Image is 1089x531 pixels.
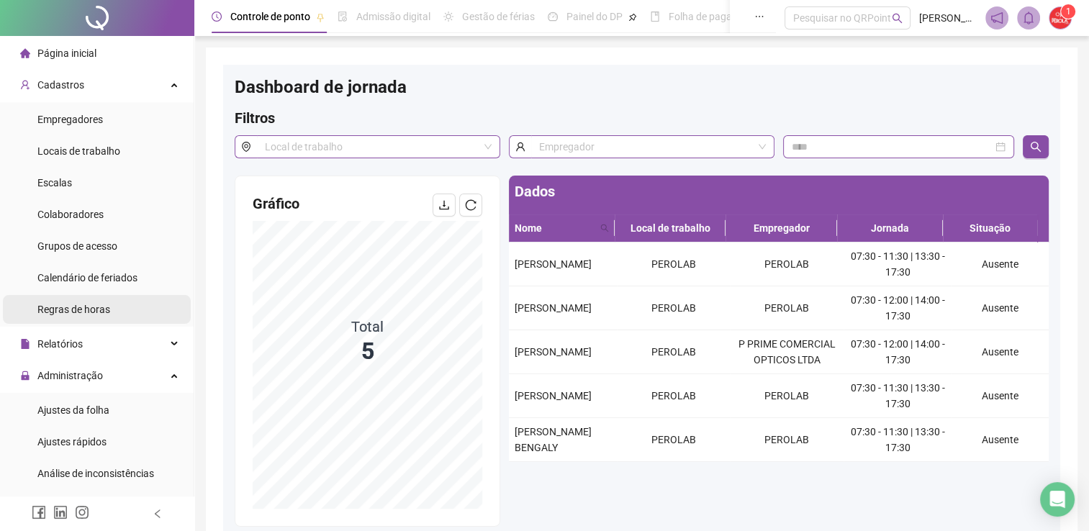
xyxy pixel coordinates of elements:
[726,214,836,242] th: Empregador
[20,80,30,90] span: user-add
[20,371,30,381] span: lock
[844,242,952,286] td: 07:30 - 11:30 | 13:30 - 17:30
[37,304,110,315] span: Regras de horas
[253,195,299,212] span: Gráfico
[730,330,844,374] td: P PRIME COMERCIAL OPTICOS LTDA
[617,242,731,286] td: PEROLAB
[509,135,531,158] span: user
[730,418,844,462] td: PEROLAB
[730,242,844,286] td: PEROLAB
[844,374,952,418] td: 07:30 - 11:30 | 13:30 - 17:30
[669,11,761,22] span: Folha de pagamento
[615,214,726,242] th: Local de trabalho
[515,390,592,401] span: [PERSON_NAME]
[892,13,903,24] span: search
[75,505,89,519] span: instagram
[597,217,612,239] span: search
[617,418,731,462] td: PEROLAB
[37,47,96,59] span: Página inicial
[1049,7,1071,29] img: 67733
[952,242,1049,286] td: Ausente
[153,509,163,519] span: left
[443,12,453,22] span: sun
[566,11,623,22] span: Painel do DP
[628,13,637,22] span: pushpin
[730,286,844,330] td: PEROLAB
[548,12,558,22] span: dashboard
[943,214,1038,242] th: Situação
[37,468,154,479] span: Análise de inconsistências
[37,177,72,189] span: Escalas
[515,346,592,358] span: [PERSON_NAME]
[515,302,592,314] span: [PERSON_NAME]
[650,12,660,22] span: book
[235,135,257,158] span: environment
[952,330,1049,374] td: Ausente
[438,199,450,211] span: download
[844,330,952,374] td: 07:30 - 12:00 | 14:00 - 17:30
[20,48,30,58] span: home
[617,374,731,418] td: PEROLAB
[617,330,731,374] td: PEROLAB
[235,77,407,97] span: Dashboard de jornada
[37,240,117,252] span: Grupos de acesso
[32,505,46,519] span: facebook
[37,209,104,220] span: Colaboradores
[617,286,731,330] td: PEROLAB
[844,418,952,462] td: 07:30 - 11:30 | 13:30 - 17:30
[37,114,103,125] span: Empregadores
[837,214,943,242] th: Jornada
[754,12,764,22] span: ellipsis
[37,145,120,157] span: Locais de trabalho
[844,286,952,330] td: 07:30 - 12:00 | 14:00 - 17:30
[1061,4,1075,19] sup: Atualize o seu contato no menu Meus Dados
[37,436,107,448] span: Ajustes rápidos
[952,286,1049,330] td: Ausente
[952,418,1049,462] td: Ausente
[338,12,348,22] span: file-done
[1030,141,1041,153] span: search
[1022,12,1035,24] span: bell
[515,220,595,236] span: Nome
[919,10,977,26] span: [PERSON_NAME]
[37,272,137,283] span: Calendário de feriados
[356,11,430,22] span: Admissão digital
[212,12,222,22] span: clock-circle
[1040,482,1075,517] div: Open Intercom Messenger
[952,374,1049,418] td: Ausente
[600,224,609,232] span: search
[1066,6,1071,17] span: 1
[465,199,476,211] span: reload
[37,404,109,416] span: Ajustes da folha
[37,338,83,350] span: Relatórios
[990,12,1003,24] span: notification
[515,258,592,270] span: [PERSON_NAME]
[515,183,555,200] span: Dados
[515,426,592,453] span: [PERSON_NAME] BENGALY
[37,79,84,91] span: Cadastros
[462,11,535,22] span: Gestão de férias
[730,374,844,418] td: PEROLAB
[235,109,275,127] span: Filtros
[53,505,68,519] span: linkedin
[316,13,325,22] span: pushpin
[20,339,30,349] span: file
[230,11,310,22] span: Controle de ponto
[37,370,103,381] span: Administração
